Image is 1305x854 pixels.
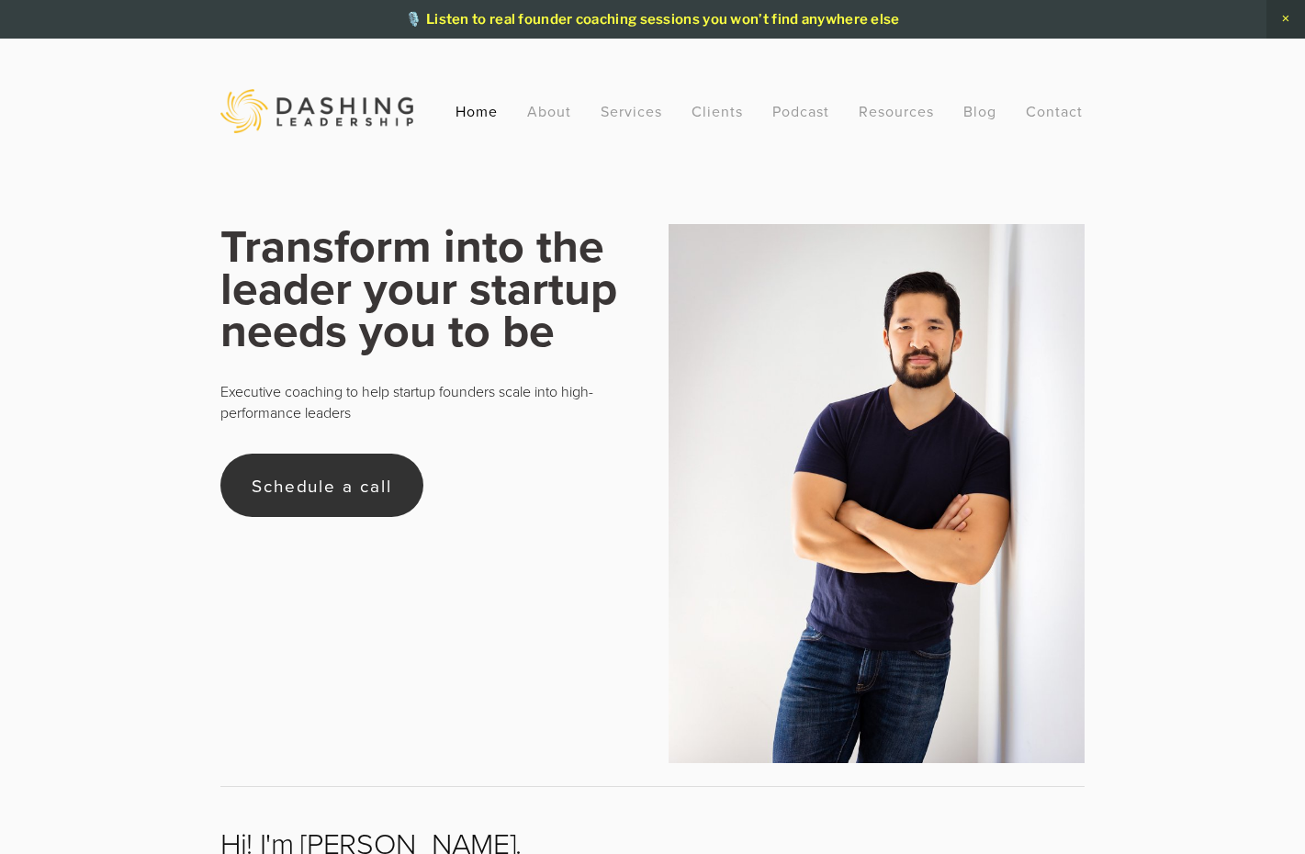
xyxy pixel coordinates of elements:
[220,381,637,422] p: Executive coaching to help startup founders scale into high-performance leaders
[963,95,996,128] a: Blog
[601,95,662,128] a: Services
[859,101,934,121] a: Resources
[692,95,743,128] a: Clients
[527,95,571,128] a: About
[456,95,498,128] a: Home
[220,454,423,517] a: Schedule a call
[772,95,829,128] a: Podcast
[220,212,629,363] strong: Transform into the leader your startup needs you to be
[220,89,413,133] img: Dashing Leadership
[1026,95,1083,128] a: Contact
